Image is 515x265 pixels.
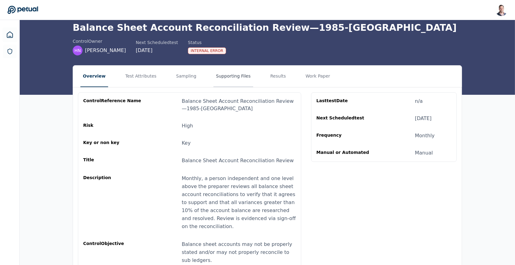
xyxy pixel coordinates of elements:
[7,6,38,14] a: Go to Dashboard
[415,98,423,105] div: n/a
[316,98,375,105] div: Last test Date
[182,122,193,130] div: High
[495,4,508,16] img: Snir Kodesh
[73,66,462,87] nav: Tabs
[182,158,294,163] span: Balance Sheet Account Reconciliation Review
[83,98,142,112] div: control Reference Name
[2,27,17,42] a: Dashboard
[123,66,159,87] button: Test Attributes
[303,66,333,87] button: Work Paper
[136,47,178,54] div: [DATE]
[83,139,142,147] div: Key or non key
[188,47,226,54] div: Internal Error
[268,66,289,87] button: Results
[415,132,435,139] div: Monthly
[83,157,142,165] div: Title
[75,47,81,54] span: HN
[316,149,375,157] div: Manual or Automated
[188,39,226,46] div: Status
[3,45,17,58] a: SOC
[80,66,108,87] button: Overview
[85,47,126,54] span: [PERSON_NAME]
[73,38,126,44] div: control Owner
[316,115,375,122] div: Next Scheduled test
[415,149,433,157] div: Manual
[182,175,296,231] div: Monthly, a person independent and one level above the preparer reviews all balance sheet account ...
[415,115,432,122] div: [DATE]
[316,132,375,139] div: Frequency
[73,22,462,33] h1: Balance Sheet Account Reconciliation Review — 1985-[GEOGRAPHIC_DATA]
[213,66,253,87] button: Supporting Files
[174,66,199,87] button: Sampling
[182,98,296,112] div: Balance Sheet Account Reconciliation Review — 1985-[GEOGRAPHIC_DATA]
[136,39,178,46] div: Next Scheduled test
[83,122,142,130] div: Risk
[83,175,142,231] div: Description
[83,240,142,264] div: control Objective
[182,139,191,147] div: Key
[182,240,296,264] div: Balance sheet accounts may not be properly stated and/or may not properly reconcile to sub ledgers.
